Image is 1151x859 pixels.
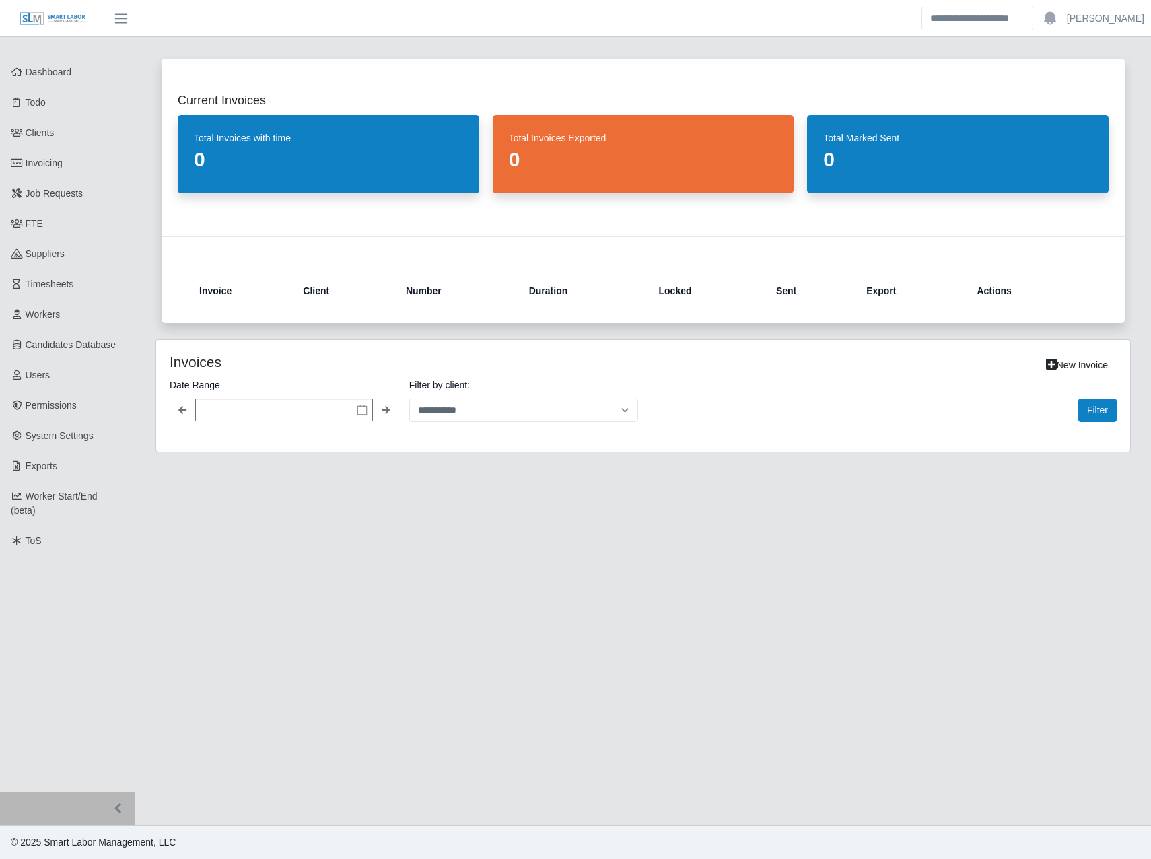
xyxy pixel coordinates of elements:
[26,370,50,380] span: Users
[199,275,292,307] th: Invoice
[1067,11,1144,26] a: [PERSON_NAME]
[26,248,65,259] span: Suppliers
[26,188,83,199] span: Job Requests
[19,11,86,26] img: SLM Logo
[11,837,176,848] span: © 2025 Smart Labor Management, LLC
[765,275,856,307] th: Sent
[26,97,46,108] span: Todo
[26,218,43,229] span: FTE
[170,353,553,370] h4: Invoices
[518,275,648,307] th: Duration
[26,339,116,350] span: Candidates Database
[26,460,57,471] span: Exports
[194,147,463,172] dd: 0
[1037,353,1117,377] a: New Invoice
[26,309,61,320] span: Workers
[509,131,778,145] dt: Total Invoices Exported
[26,279,74,289] span: Timesheets
[395,275,518,307] th: Number
[26,158,63,168] span: Invoicing
[648,275,765,307] th: Locked
[856,275,966,307] th: Export
[26,400,77,411] span: Permissions
[823,131,1092,145] dt: Total Marked Sent
[26,67,72,77] span: Dashboard
[823,147,1092,172] dd: 0
[1078,399,1117,422] button: Filter
[409,377,638,393] label: Filter by client:
[26,535,42,546] span: ToS
[292,275,395,307] th: Client
[967,275,1088,307] th: Actions
[194,131,463,145] dt: Total Invoices with time
[170,377,398,393] label: Date Range
[26,127,55,138] span: Clients
[26,430,94,441] span: System Settings
[509,147,778,172] dd: 0
[11,491,98,516] span: Worker Start/End (beta)
[921,7,1033,30] input: Search
[178,91,1109,110] h2: Current Invoices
